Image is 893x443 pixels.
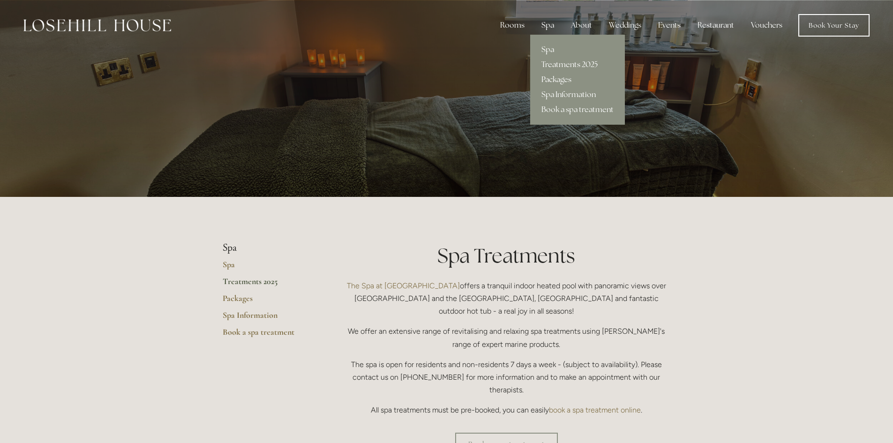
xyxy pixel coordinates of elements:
p: All spa treatments must be pre-booked, you can easily . [342,404,671,416]
div: Rooms [493,16,532,35]
li: Spa [223,242,312,254]
p: We offer an extensive range of revitalising and relaxing spa treatments using [PERSON_NAME]'s ran... [342,325,671,350]
a: book a spa treatment online [549,405,641,414]
a: Spa Information [223,310,312,327]
div: Restaurant [690,16,742,35]
a: Book a spa treatment [530,102,625,117]
a: Treatments 2025 [223,276,312,293]
p: offers a tranquil indoor heated pool with panoramic views over [GEOGRAPHIC_DATA] and the [GEOGRAP... [342,279,671,318]
a: Packages [223,293,312,310]
div: Events [651,16,688,35]
a: Treatments 2025 [530,57,625,72]
a: The Spa at [GEOGRAPHIC_DATA] [347,281,460,290]
p: The spa is open for residents and non-residents 7 days a week - (subject to availability). Please... [342,358,671,397]
a: Spa [223,259,312,276]
div: Weddings [601,16,649,35]
a: Spa [530,42,625,57]
a: Book a spa treatment [223,327,312,344]
a: Vouchers [743,16,790,35]
div: Spa [534,16,562,35]
h1: Spa Treatments [342,242,671,270]
a: Packages [530,72,625,87]
a: Spa Information [530,87,625,102]
a: Book Your Stay [798,14,870,37]
div: About [563,16,600,35]
img: Losehill House [23,19,171,31]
